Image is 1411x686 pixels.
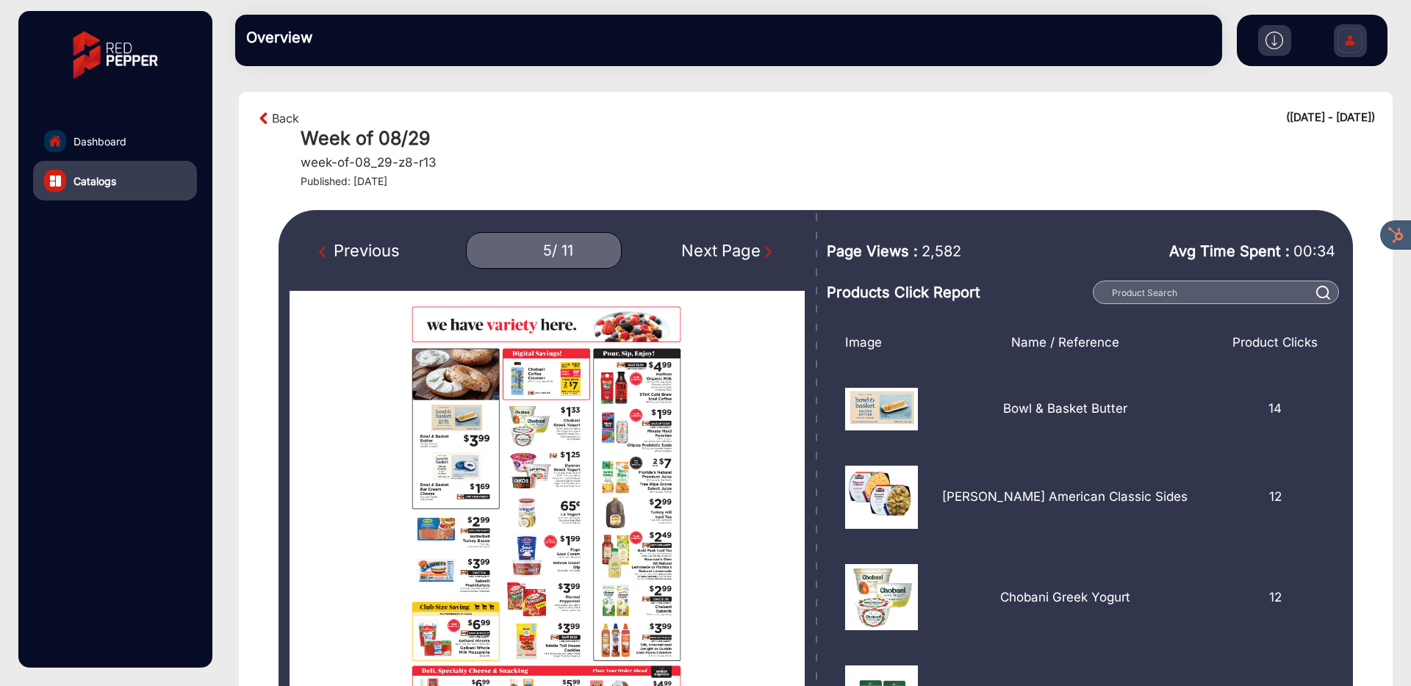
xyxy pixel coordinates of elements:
img: prodSearch%20_white.svg [1316,286,1331,300]
h3: Overview [246,29,452,46]
a: Back [272,109,299,127]
div: ([DATE] - [DATE]) [1286,109,1375,127]
p: Chobani Greek Yogurt [1000,588,1130,607]
span: Catalogs [73,173,116,189]
span: Dashboard [73,134,126,149]
p: Bowl & Basket Butter [1003,400,1127,419]
img: Previous Page [319,245,334,259]
h5: week-of-08_29-z8-r13 [301,155,437,170]
img: 1755854275000pg4_26.png [845,466,918,530]
img: home [49,134,62,148]
img: catalog [50,176,61,187]
h4: Published: [DATE] [301,176,1375,188]
div: Next Page [681,239,775,263]
span: 2,582 [922,240,961,262]
div: 14 [1212,388,1338,430]
div: / 11 [552,242,573,260]
input: Product Search [1093,281,1339,304]
div: Previous [319,239,400,263]
img: 1755854051000pg4_3.png [845,564,918,630]
img: h2download.svg [1265,32,1283,49]
a: Catalogs [33,161,197,201]
img: Sign%20Up.svg [1335,17,1365,68]
img: arrow-left-1.svg [256,109,272,127]
div: Product Clicks [1212,333,1338,353]
span: Avg Time Spent : [1169,240,1290,262]
h3: Products Click Report [827,284,1086,301]
div: 12 [1212,564,1338,630]
p: [PERSON_NAME] American Classic Sides [942,488,1188,507]
a: Dashboard [33,121,197,161]
div: Name / Reference [918,333,1212,353]
span: 00:34 [1293,242,1335,260]
img: 1755854045000pg4_1.png [845,388,918,430]
div: Image [834,333,918,353]
span: Page Views : [827,240,918,262]
h1: Week of 08/29 [301,127,1375,149]
img: vmg-logo [62,18,168,92]
img: Next Page [761,245,775,259]
div: 12 [1212,466,1338,530]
